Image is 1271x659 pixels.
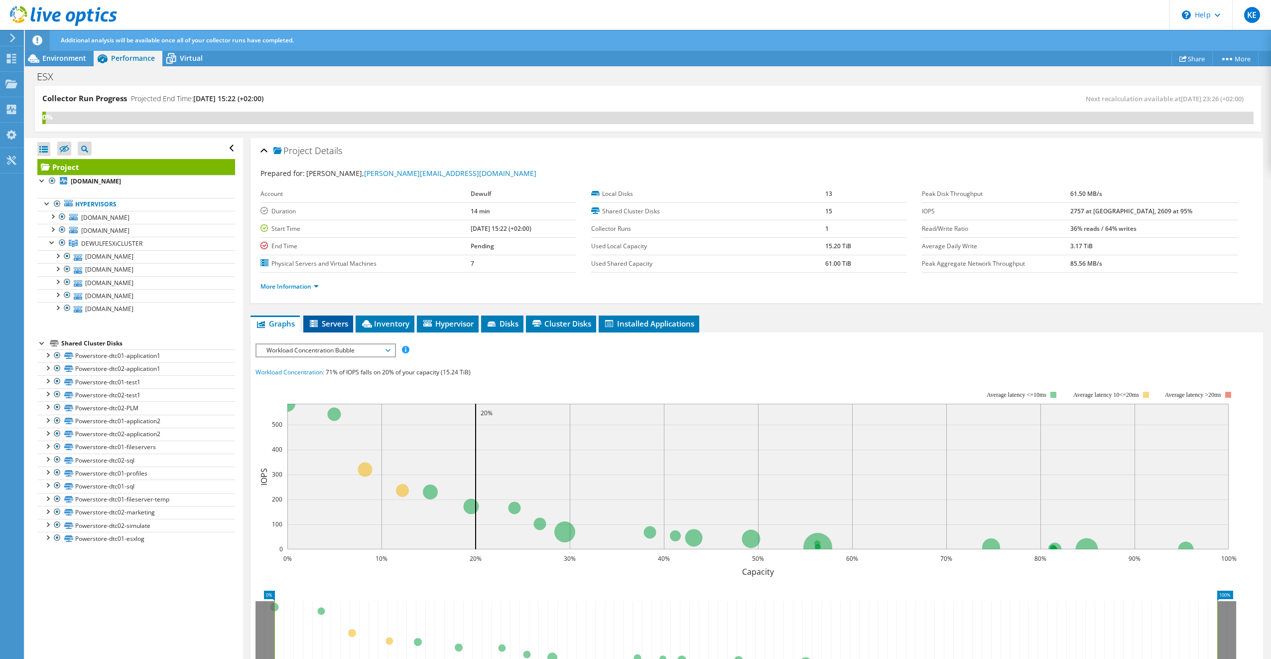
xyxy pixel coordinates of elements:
a: [DOMAIN_NAME] [37,224,235,237]
b: 36% reads / 64% writes [1070,224,1137,233]
label: Duration [260,206,471,216]
label: Local Disks [591,189,825,199]
a: Powerstore-dtc01-profiles [37,467,235,480]
b: 15 [825,207,832,215]
text: 70% [940,554,952,563]
a: Powerstore-dtc01-application2 [37,415,235,428]
h4: Projected End Time: [131,93,263,104]
a: Powerstore-dtc01-esxlog [37,532,235,545]
text: Average latency >20ms [1165,391,1221,398]
a: Project [37,159,235,175]
a: Powerstore-dtc02-marketing [37,506,235,519]
a: Powerstore-dtc01-test1 [37,375,235,388]
span: KE [1244,7,1260,23]
label: Used Shared Capacity [591,259,825,269]
div: 0% [42,112,46,123]
a: Share [1171,51,1213,66]
span: [DATE] 23:26 (+02:00) [1181,94,1244,103]
text: Capacity [742,566,774,577]
text: 500 [272,420,282,429]
text: 20% [481,409,493,417]
span: Additional analysis will be available once all of your collector runs have completed. [61,36,294,44]
text: 0 [279,545,283,553]
span: Workload Concentration Bubble [261,344,389,356]
label: Peak Disk Throughput [922,189,1070,199]
text: 20% [470,554,482,563]
span: Performance [111,53,155,63]
span: [DATE] 15:22 (+02:00) [193,94,263,103]
b: [DATE] 15:22 (+02:00) [471,224,531,233]
a: Powerstore-dtc01-fileservers [37,441,235,454]
span: [DOMAIN_NAME] [81,213,129,222]
span: Cluster Disks [531,319,591,329]
b: 15.20 TiB [825,242,851,250]
text: 60% [846,554,858,563]
text: IOPS [258,468,269,485]
b: 3.17 TiB [1070,242,1093,250]
a: Hypervisors [37,198,235,211]
label: Used Local Capacity [591,241,825,251]
svg: \n [1182,10,1191,19]
text: 90% [1129,554,1141,563]
span: [PERSON_NAME], [306,168,536,178]
a: Powerstore-dtc01-application1 [37,349,235,362]
text: 400 [272,445,282,454]
span: Project [273,146,312,156]
label: Shared Cluster Disks [591,206,825,216]
label: IOPS [922,206,1070,216]
span: Servers [308,319,348,329]
label: End Time [260,241,471,251]
b: 13 [825,189,832,198]
label: Account [260,189,471,199]
a: More Information [260,282,319,291]
span: [DOMAIN_NAME] [81,226,129,235]
a: Powerstore-dtc02-application1 [37,362,235,375]
a: Powerstore-dtc02-simulate [37,519,235,532]
text: 200 [272,495,282,503]
label: Peak Aggregate Network Throughput [922,259,1070,269]
span: Details [315,145,342,157]
a: [PERSON_NAME][EMAIL_ADDRESS][DOMAIN_NAME] [364,168,536,178]
a: [DOMAIN_NAME] [37,302,235,315]
b: 2757 at [GEOGRAPHIC_DATA], 2609 at 95% [1070,207,1192,215]
a: More [1212,51,1259,66]
text: 80% [1034,554,1046,563]
span: Inventory [361,319,409,329]
b: Dewulf [471,189,491,198]
a: Powerstore-dtc02-application2 [37,428,235,441]
span: Graphs [255,319,295,329]
div: Shared Cluster Disks [61,337,235,349]
span: Installed Applications [604,319,694,329]
b: 14 min [471,207,490,215]
b: 7 [471,259,474,268]
text: 30% [564,554,576,563]
span: DEWULFESXiCLUSTER [81,239,142,248]
text: 40% [658,554,670,563]
b: 61.50 MB/s [1070,189,1102,198]
b: [DOMAIN_NAME] [71,177,121,185]
label: Physical Servers and Virtual Machines [260,259,471,269]
label: Start Time [260,224,471,234]
a: Powerstore-dtc01-sql [37,480,235,493]
a: [DOMAIN_NAME] [37,175,235,188]
text: 0% [283,554,291,563]
a: DEWULFESXiCLUSTER [37,237,235,250]
tspan: Average latency <=10ms [987,391,1046,398]
text: 300 [272,470,282,479]
a: [DOMAIN_NAME] [37,250,235,263]
a: Powerstore-dtc02-PLM [37,401,235,414]
a: [DOMAIN_NAME] [37,211,235,224]
span: Next recalculation available at [1086,94,1249,103]
a: [DOMAIN_NAME] [37,289,235,302]
b: 61.00 TiB [825,259,851,268]
tspan: Average latency 10<=20ms [1073,391,1139,398]
a: Powerstore-dtc02-sql [37,454,235,467]
span: Workload Concentration: [255,368,324,376]
span: Hypervisor [422,319,474,329]
a: [DOMAIN_NAME] [37,263,235,276]
label: Read/Write Ratio [922,224,1070,234]
span: Environment [42,53,86,63]
a: [DOMAIN_NAME] [37,276,235,289]
span: Virtual [180,53,203,63]
a: Powerstore-dtc02-test1 [37,388,235,401]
